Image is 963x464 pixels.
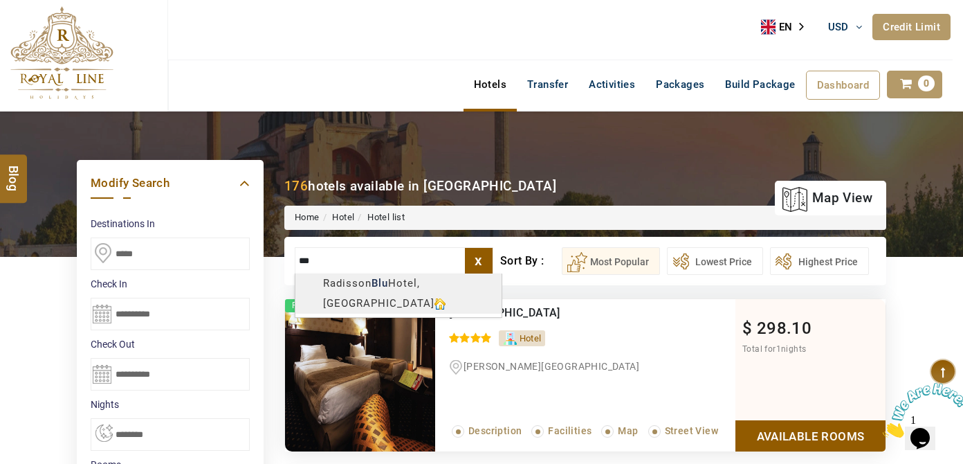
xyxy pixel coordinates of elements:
button: Most Popular [562,247,660,275]
span: $ [742,319,752,338]
a: Hotels [464,71,517,98]
a: EN [761,17,814,37]
button: Highest Price [770,247,869,275]
b: 176 [284,178,308,194]
span: Blog [5,166,23,177]
a: 0 [887,71,942,98]
div: Language [761,17,814,37]
span: Description [468,425,522,436]
span: Dashboard [817,79,870,91]
a: Build Package [715,71,805,98]
span: Street View [665,425,718,436]
label: Check In [91,277,250,291]
a: Credit Limit [872,14,951,40]
a: Home [295,212,320,222]
div: hotels available in [GEOGRAPHIC_DATA] [284,177,556,195]
a: map view [782,183,872,213]
div: Seven Roses Hotel [449,306,678,320]
a: Modify Search [91,174,250,193]
span: 298.10 [757,319,811,338]
span: USD [828,21,849,33]
img: The Royal Line Holidays [10,6,113,100]
img: hotelicon.PNG [434,298,446,310]
span: [PERSON_NAME][GEOGRAPHIC_DATA] [464,361,639,372]
iframe: chat widget [877,377,963,443]
div: Sort By : [500,247,562,275]
label: x [465,248,493,274]
span: 1 [776,344,781,354]
b: Blu [372,277,388,289]
img: 857e605beaeae5fdfa47c190910355aa76bbefdf.jpeg [285,299,435,452]
a: Packages [645,71,715,98]
img: Chat attention grabber [6,6,91,60]
label: nights [91,398,250,411]
span: 0 [918,75,935,91]
span: 1 [6,6,11,17]
li: Hotel list [354,211,405,224]
a: Activities [578,71,645,98]
div: Radisson Hotel, [GEOGRAPHIC_DATA] [295,274,502,314]
label: Check Out [91,337,250,351]
span: Facilities [548,425,591,436]
a: Hotel [332,212,354,222]
span: Total for nights [742,344,806,354]
a: [GEOGRAPHIC_DATA] [449,306,560,319]
span: Recommended [285,299,358,312]
button: Lowest Price [667,247,763,275]
label: Destinations In [91,217,250,231]
aside: Language selected: English [761,17,814,37]
a: Transfer [517,71,578,98]
span: Map [618,425,638,436]
span: Hotel [520,333,542,343]
a: Show Rooms [735,420,886,452]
